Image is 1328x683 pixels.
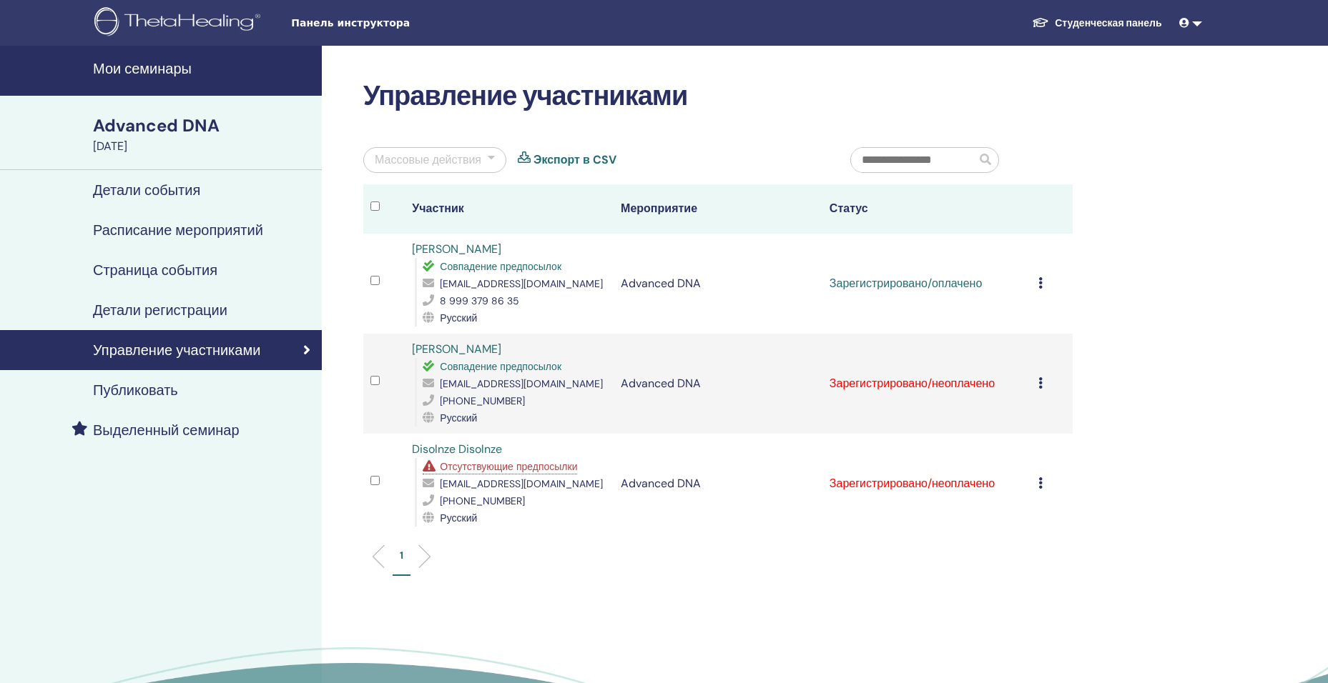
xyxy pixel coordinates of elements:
[614,334,822,434] td: Advanced DNA
[440,477,603,490] span: [EMAIL_ADDRESS][DOMAIN_NAME]
[363,80,1073,113] h2: Управление участниками
[93,261,217,279] h4: Страница события
[405,184,614,234] th: Участник
[614,234,822,334] td: Advanced DNA
[440,294,519,307] span: 8 999 379 86 35
[440,512,477,524] span: Русский
[412,442,502,457] a: Disolnze Disolnze
[94,7,265,39] img: logo.png
[1020,10,1173,36] a: Студенческая панель
[440,277,603,290] span: [EMAIL_ADDRESS][DOMAIN_NAME]
[440,360,561,373] span: Совпадение предпосылок
[822,184,1031,234] th: Статус
[93,181,200,199] h4: Детали события
[440,260,561,273] span: Совпадение предпосылок
[93,301,227,319] h4: Детали регистрации
[533,151,616,169] a: Экспорт в CSV
[1032,16,1049,29] img: graduation-cap-white.svg
[93,382,178,399] h4: Публиковать
[291,16,506,31] span: Панель инструктора
[614,434,822,534] td: Advanced DNA
[440,412,477,424] span: Русский
[375,151,481,169] div: Массовые действия
[440,377,603,390] span: [EMAIL_ADDRESS][DOMAIN_NAME]
[84,114,322,155] a: Advanced DNA[DATE]
[440,311,477,324] span: Русский
[440,394,525,407] span: [PHONE_NUMBER]
[412,241,501,256] a: [PERSON_NAME]
[93,341,260,359] h4: Управление участниками
[412,341,501,357] a: [PERSON_NAME]
[93,422,240,439] h4: Выделенный семинар
[93,114,313,138] div: Advanced DNA
[93,138,313,155] div: [DATE]
[614,184,822,234] th: Мероприятие
[440,494,525,507] span: [PHONE_NUMBER]
[400,548,403,563] p: 1
[93,60,313,77] h4: Мои семинары
[93,221,263,239] h4: Расписание мероприятий
[440,460,577,473] span: Отсутствующие предпосылки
